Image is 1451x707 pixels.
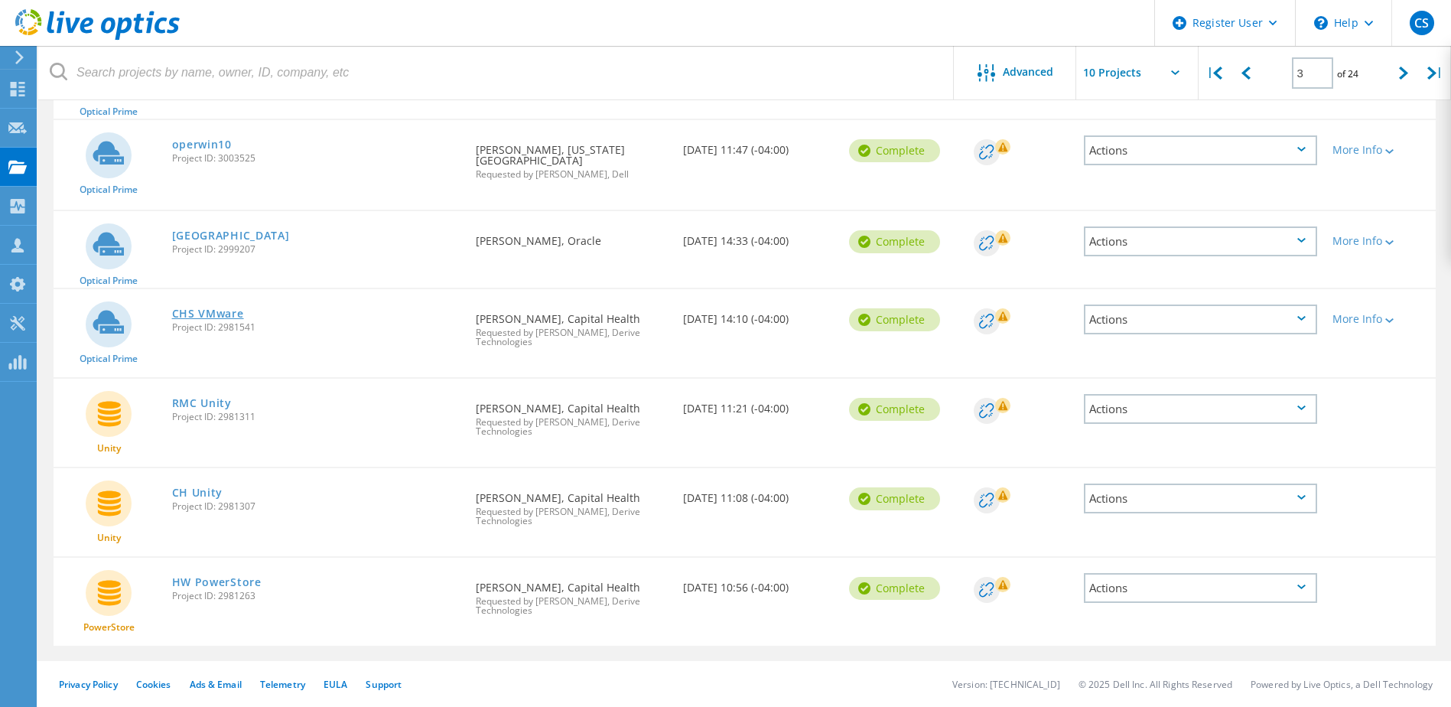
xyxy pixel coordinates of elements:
[366,678,402,691] a: Support
[849,308,940,331] div: Complete
[1314,16,1328,30] svg: \n
[675,120,841,171] div: [DATE] 11:47 (-04:00)
[476,328,668,347] span: Requested by [PERSON_NAME], Derive Technologies
[190,678,242,691] a: Ads & Email
[80,276,138,285] span: Optical Prime
[675,558,841,608] div: [DATE] 10:56 (-04:00)
[468,558,675,630] div: [PERSON_NAME], Capital Health
[172,398,232,409] a: RMC Unity
[952,678,1060,691] li: Version: [TECHNICAL_ID]
[1084,484,1317,513] div: Actions
[849,577,940,600] div: Complete
[97,533,121,542] span: Unity
[675,468,841,519] div: [DATE] 11:08 (-04:00)
[172,591,461,601] span: Project ID: 2981263
[1332,236,1428,246] div: More Info
[1199,46,1230,100] div: |
[172,412,461,422] span: Project ID: 2981311
[1084,573,1317,603] div: Actions
[849,398,940,421] div: Complete
[80,185,138,194] span: Optical Prime
[476,418,668,436] span: Requested by [PERSON_NAME], Derive Technologies
[468,379,675,451] div: [PERSON_NAME], Capital Health
[97,444,121,453] span: Unity
[476,507,668,526] span: Requested by [PERSON_NAME], Derive Technologies
[136,678,171,691] a: Cookies
[172,577,262,588] a: HW PowerStore
[1084,394,1317,424] div: Actions
[80,354,138,363] span: Optical Prime
[172,154,461,163] span: Project ID: 3003525
[1084,135,1317,165] div: Actions
[59,678,118,691] a: Privacy Policy
[476,597,668,615] span: Requested by [PERSON_NAME], Derive Technologies
[172,502,461,511] span: Project ID: 2981307
[15,32,180,43] a: Live Optics Dashboard
[849,139,940,162] div: Complete
[476,170,668,179] span: Requested by [PERSON_NAME], Dell
[1251,678,1433,691] li: Powered by Live Optics, a Dell Technology
[172,308,244,319] a: CHS VMware
[260,678,305,691] a: Telemetry
[468,468,675,541] div: [PERSON_NAME], Capital Health
[172,487,223,498] a: CH Unity
[83,623,135,632] span: PowerStore
[1332,145,1428,155] div: More Info
[675,379,841,429] div: [DATE] 11:21 (-04:00)
[38,46,955,99] input: Search projects by name, owner, ID, company, etc
[468,120,675,194] div: [PERSON_NAME], [US_STATE][GEOGRAPHIC_DATA]
[849,487,940,510] div: Complete
[324,678,347,691] a: EULA
[172,245,461,254] span: Project ID: 2999207
[1337,67,1358,80] span: of 24
[172,230,290,241] a: [GEOGRAPHIC_DATA]
[849,230,940,253] div: Complete
[1420,46,1451,100] div: |
[675,211,841,262] div: [DATE] 14:33 (-04:00)
[1084,305,1317,334] div: Actions
[172,139,232,150] a: operwin10
[468,211,675,262] div: [PERSON_NAME], Oracle
[468,289,675,362] div: [PERSON_NAME], Capital Health
[172,323,461,332] span: Project ID: 2981541
[1414,17,1429,29] span: CS
[80,107,138,116] span: Optical Prime
[1078,678,1232,691] li: © 2025 Dell Inc. All Rights Reserved
[675,289,841,340] div: [DATE] 14:10 (-04:00)
[1003,67,1053,77] span: Advanced
[1332,314,1428,324] div: More Info
[1084,226,1317,256] div: Actions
